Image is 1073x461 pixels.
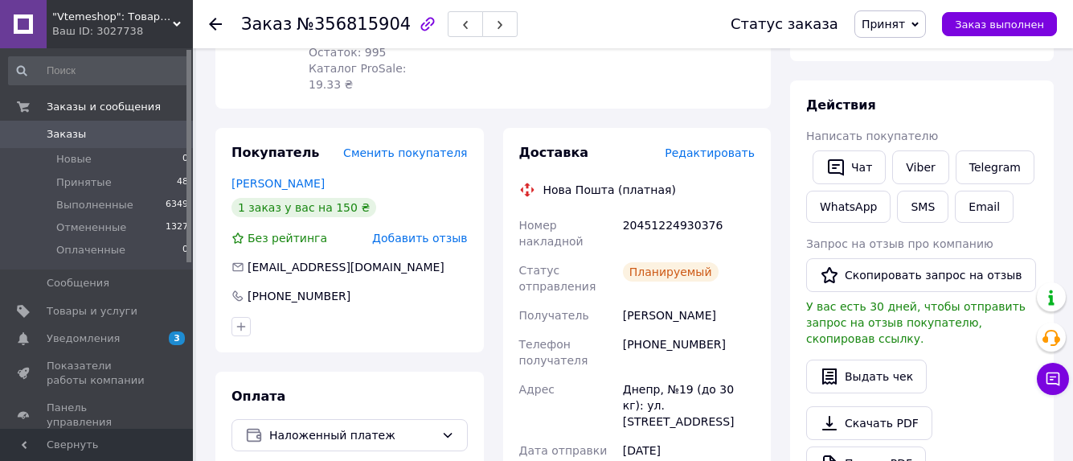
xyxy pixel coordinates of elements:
span: Добавить отзыв [372,232,467,245]
span: Остаток: 995 [309,46,387,59]
span: [EMAIL_ADDRESS][DOMAIN_NAME] [248,261,444,274]
span: Оплаченные [56,243,125,257]
div: Планируемый [623,262,719,282]
div: 20451224930376 [620,211,758,256]
button: Чат с покупателем [1037,363,1069,395]
span: Заказ выполнен [955,19,1044,31]
span: Статус отправления [519,264,596,293]
span: Без рейтинга [248,232,327,245]
span: Адрес [519,383,555,396]
input: Поиск [8,56,190,85]
span: №356815904 [297,14,411,34]
a: Telegram [956,150,1034,184]
span: 6349 [166,198,188,212]
a: Viber [892,150,948,184]
span: 0 [182,152,188,167]
span: Каталог ProSale: 19.33 ₴ [309,62,406,91]
span: 3 [169,331,185,345]
span: Сменить покупателя [343,146,467,159]
div: 1 заказ у вас на 150 ₴ [231,198,376,217]
button: SMS [897,191,948,223]
button: Заказ выполнен [942,12,1057,36]
span: Телефон получателя [519,338,588,367]
span: Покупатель [231,145,319,160]
span: Отмененные [56,220,126,235]
div: Ваш ID: 3027738 [52,24,193,39]
button: Чат [813,150,886,184]
span: "Vtemeshop": Товары для пчеловодства, электротовары, чехлы автосигнализации [52,10,173,24]
span: Товары и услуги [47,304,137,319]
a: Скачать PDF [806,406,932,440]
span: Выполненные [56,198,133,212]
button: Выдать чек [806,360,927,393]
span: Номер накладной [519,219,584,248]
span: Заказы [47,127,86,142]
button: Скопировать запрос на отзыв [806,258,1036,292]
span: Запрос на отзыв про компанию [806,237,993,250]
span: Действия [806,97,876,113]
div: Статус заказа [731,16,838,32]
span: 1327 [166,220,188,235]
span: Написать покупателю [806,130,938,142]
a: [PERSON_NAME] [231,177,325,190]
span: Доставка [519,145,589,160]
div: Нова Пошта (платная) [539,182,680,198]
span: Панель управления [47,401,149,430]
span: Сообщения [47,276,109,290]
span: Получатель [519,309,589,322]
div: Вернуться назад [209,16,222,32]
div: [PHONE_NUMBER] [246,288,352,304]
div: [PERSON_NAME] [620,301,758,330]
span: Принятые [56,175,112,190]
span: Заказ [241,14,292,34]
button: Email [955,191,1014,223]
a: WhatsApp [806,191,891,223]
span: Редактировать [665,146,755,159]
span: 0 [182,243,188,257]
span: Новые [56,152,92,167]
span: Показатели работы компании [47,359,149,388]
span: Наложенный платеж [269,426,435,444]
span: Принят [862,18,905,31]
div: [PHONE_NUMBER] [620,330,758,375]
span: Заказы и сообщения [47,100,161,114]
span: У вас есть 30 дней, чтобы отправить запрос на отзыв покупателю, скопировав ссылку. [806,300,1026,345]
span: Дата отправки [519,444,608,457]
span: 48 [177,175,188,190]
span: Уведомления [47,331,120,346]
div: Днепр, №19 (до 30 кг): ул. [STREET_ADDRESS] [620,375,758,436]
span: Оплата [231,389,285,404]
